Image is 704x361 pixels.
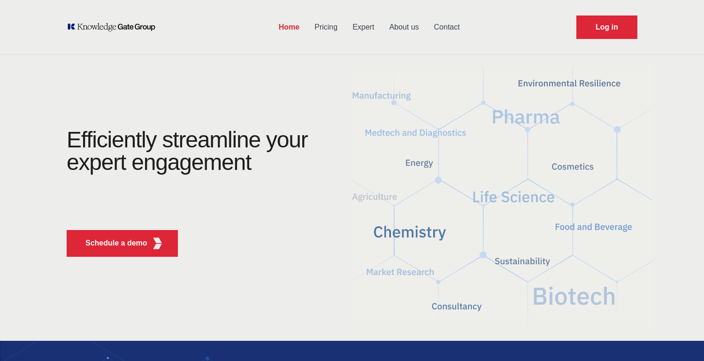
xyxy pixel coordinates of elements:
[67,230,178,257] button: Schedule a demoKGG Fifth Element RED
[271,15,307,39] a: Home
[67,127,308,175] h1: Efficiently streamline your expert engagement
[152,238,163,249] img: KGG Fifth Element RED
[352,61,652,331] img: KGG Fifth Element RED
[67,23,162,32] a: KOL Knowledge Platform: Talk to Key External Experts (KEE)
[382,15,426,39] a: About us
[427,15,467,39] a: Contact
[85,238,147,249] p: Schedule a demo
[307,15,345,39] a: Pricing
[345,15,382,39] a: Expert
[576,15,637,39] a: Request Demo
